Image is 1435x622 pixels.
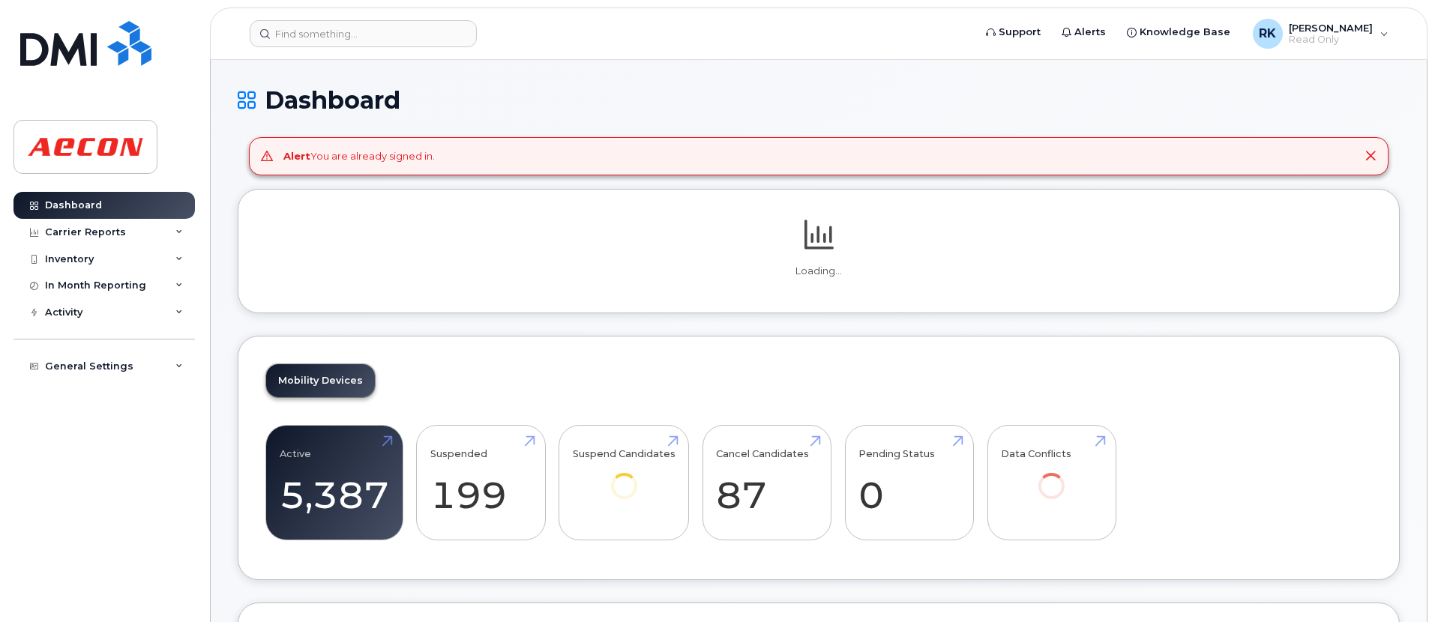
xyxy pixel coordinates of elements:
h1: Dashboard [238,87,1400,113]
a: Pending Status 0 [858,433,960,532]
strong: Alert [283,150,310,162]
a: Mobility Devices [266,364,375,397]
p: Loading... [265,265,1372,278]
div: You are already signed in. [283,149,435,163]
a: Data Conflicts [1001,433,1102,519]
a: Suspended 199 [430,433,532,532]
a: Active 5,387 [280,433,389,532]
a: Suspend Candidates [573,433,676,519]
a: Cancel Candidates 87 [716,433,817,532]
